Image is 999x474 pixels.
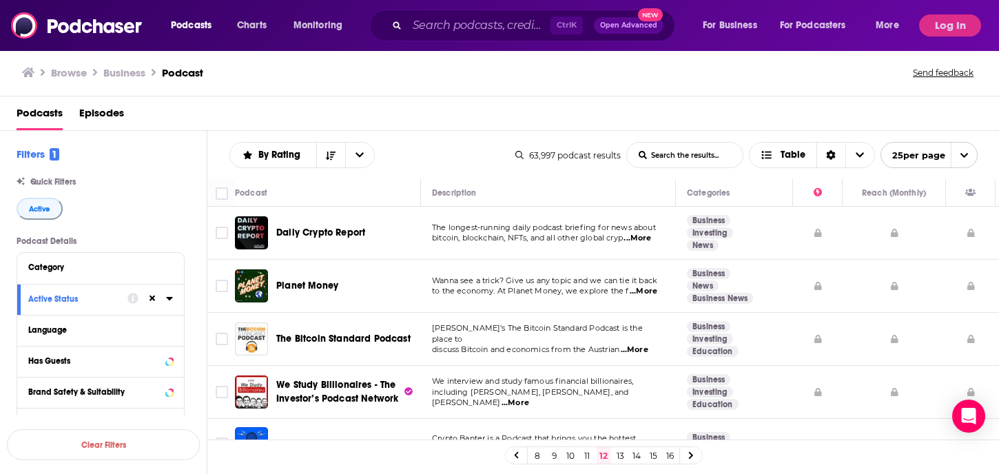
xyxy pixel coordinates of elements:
[276,332,411,346] a: The Bitcoin Standard Podcast
[432,376,633,386] span: We interview and study famous financial billionaires,
[432,387,628,408] span: including [PERSON_NAME], [PERSON_NAME], and [PERSON_NAME]
[564,447,577,464] a: 10
[919,14,981,37] button: Log In
[580,447,594,464] a: 11
[638,8,663,21] span: New
[235,216,268,249] img: Daily Crypto Report
[28,383,173,400] button: Brand Safety & Suitability
[293,16,342,35] span: Monitoring
[276,227,365,238] span: Daily Crypto Report
[216,333,228,345] span: Toggle select row
[600,22,657,29] span: Open Advanced
[687,215,730,226] a: Business
[28,387,161,397] div: Brand Safety & Suitability
[432,223,656,232] span: The longest-running daily podcast briefing for news about
[276,437,339,451] a: Crypto Banter
[630,286,657,297] span: ...More
[687,333,733,344] a: Investing
[276,280,338,291] span: Planet Money
[276,437,339,449] span: Crypto Banter
[171,16,212,35] span: Podcasts
[781,150,805,160] span: Table
[17,102,63,130] a: Podcasts
[216,280,228,292] span: Toggle select row
[79,102,124,130] a: Episodes
[345,143,374,167] button: open menu
[235,269,268,302] img: Planet Money
[687,399,739,410] a: Education
[28,258,173,276] button: Category
[7,429,200,460] button: Clear Filters
[28,290,127,307] button: Active Status
[687,280,719,291] a: News
[613,447,627,464] a: 13
[216,386,228,398] span: Toggle select row
[284,14,360,37] button: open menu
[276,379,398,404] span: We Study Billionaires - The Investor’s Podcast Network
[880,142,978,168] button: open menu
[594,17,663,34] button: Open AdvancedNew
[235,375,268,409] a: We Study Billionaires - The Investor’s Podcast Network
[432,233,623,243] span: bitcoin, blockchain, NFTs, and all other global cryp
[687,240,719,251] a: News
[547,447,561,464] a: 9
[28,352,173,369] button: Has Guests
[17,198,63,220] button: Active
[407,14,550,37] input: Search podcasts, credits, & more...
[258,150,305,160] span: By Rating
[276,226,365,240] a: Daily Crypto Report
[276,279,338,293] a: Planet Money
[621,344,648,355] span: ...More
[235,185,267,201] div: Podcast
[51,66,87,79] a: Browse
[432,323,643,344] span: [PERSON_NAME]'s The Bitcoin Standard Podcast is the place to
[687,185,730,201] div: Categories
[432,185,476,201] div: Description
[161,14,229,37] button: open menu
[237,16,267,35] span: Charts
[550,17,583,34] span: Ctrl K
[749,142,875,168] button: Choose View
[235,322,268,355] img: The Bitcoin Standard Podcast
[531,447,544,464] a: 8
[687,387,733,398] a: Investing
[235,427,268,460] img: Crypto Banter
[780,16,846,35] span: For Podcasters
[866,14,916,37] button: open menu
[28,294,119,304] div: Active Status
[382,10,688,41] div: Search podcasts, credits, & more...
[862,185,926,201] div: Reach (Monthly)
[50,148,59,161] span: 1
[228,14,275,37] a: Charts
[687,293,753,304] a: Business News
[630,447,643,464] a: 14
[687,374,730,385] a: Business
[814,185,822,201] div: Power Score
[687,268,730,279] a: Business
[624,233,651,244] span: ...More
[502,398,529,409] span: ...More
[687,321,730,332] a: Business
[28,321,173,338] button: Language
[276,333,411,344] span: The Bitcoin Standard Podcast
[316,143,345,167] button: Sort Direction
[909,66,978,79] button: Send feedback
[597,447,610,464] a: 12
[11,12,143,39] a: Podchaser - Follow, Share and Rate Podcasts
[432,344,619,354] span: discuss Bitcoin and economics from the Austrian
[17,147,59,161] h2: Filters
[30,177,76,187] span: Quick Filters
[28,414,173,431] button: Political SkewBeta
[28,325,164,335] div: Language
[276,378,413,406] a: We Study Billionaires - The Investor’s Podcast Network
[693,14,774,37] button: open menu
[646,447,660,464] a: 15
